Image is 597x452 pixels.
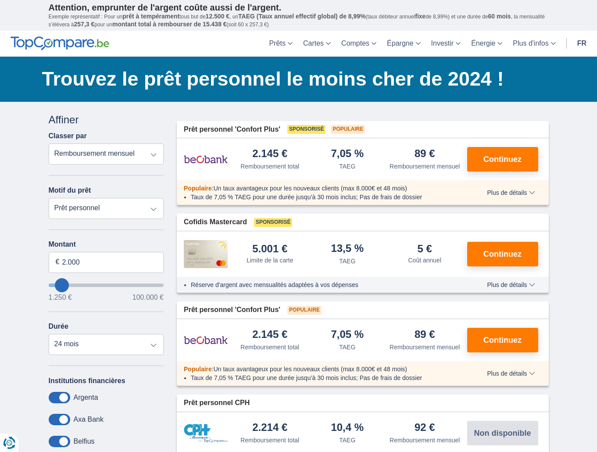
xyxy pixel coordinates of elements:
[487,190,535,196] span: Plus de détails
[184,217,247,227] span: Cofidis Mastercard
[214,185,407,192] span: Un taux avantageux pour les nouveaux clients (max 8.000€ et 48 mois)
[240,343,299,352] div: Remboursement total
[191,373,461,382] li: Taux de 7,05 % TAEG pour une durée jusqu’à 30 mois inclus; Pas de frais de dossier
[415,13,425,20] span: fixe
[252,329,287,341] div: 2.145 €
[483,155,522,163] span: Continuez
[56,257,60,267] span: €
[240,436,299,445] div: Remboursement total
[132,294,164,301] span: 100.000 €
[49,132,87,140] label: Classer par
[336,31,382,57] a: Comptes
[184,240,228,268] img: pret personnel Cofidis CC
[252,422,287,434] div: 2.214 €
[466,31,508,57] a: Énergie
[415,329,435,341] div: 89 €
[11,36,109,50] img: TopCompare
[184,305,280,315] span: Prêt personnel 'Confort Plus'
[177,365,468,373] div: :
[49,13,549,29] p: Exemple représentatif : Pour un tous but de , un (taux débiteur annuel de 8,99%) et une durée de ...
[483,336,522,344] span: Continuez
[191,193,461,201] li: Taux de 7,05 % TAEG pour une durée jusqu’à 30 mois inclus; Pas de frais de dossier
[184,125,280,135] span: Prêt personnel 'Confort Plus'
[49,377,125,385] label: Institutions financières
[49,187,91,194] label: Motif du prêt
[49,283,164,287] input: wantToBorrow
[74,21,95,28] span: 257,3 €
[49,294,72,301] span: 1.250 €
[264,31,298,57] a: Prêts
[331,329,364,341] div: 7,05 %
[339,436,355,445] div: TAEG
[42,65,549,93] h1: Trouvez le prêt personnel le moins cher de 2024 !
[184,148,228,170] img: pret personnel Beobank
[287,125,325,134] span: Sponsorisé
[184,366,212,373] span: Populaire
[339,343,355,352] div: TAEG
[331,422,364,434] div: 10,4 %
[49,323,68,330] label: Durée
[206,13,230,20] span: 12.500 €
[74,394,98,402] label: Argenta
[339,257,355,265] div: TAEG
[74,416,104,423] label: Axa Bank
[184,398,250,408] span: Prêt personnel CPH
[488,13,511,20] span: 60 mois
[49,2,549,13] p: Attention, emprunter de l'argent coûte aussi de l'argent.
[49,112,164,127] div: Affiner
[480,281,541,288] button: Plus de détails
[408,256,441,265] div: Coût annuel
[122,13,179,20] span: prêt à tempérament
[214,366,407,373] span: Un taux avantageux pour les nouveaux clients (max 8.000€ et 48 mois)
[184,329,228,351] img: pret personnel Beobank
[339,162,355,171] div: TAEG
[483,250,522,258] span: Continuez
[254,218,292,227] span: Sponsorisé
[467,147,538,172] button: Continuez
[252,148,287,160] div: 2.145 €
[480,189,541,196] button: Plus de détails
[184,424,228,443] img: pret personnel CPH Banque
[487,282,535,288] span: Plus de détails
[487,370,535,377] span: Plus de détails
[240,162,299,171] div: Remboursement total
[508,31,561,57] a: Plus d'infos
[49,240,164,248] label: Montant
[474,429,531,437] span: Non disponible
[287,306,322,315] span: Populaire
[418,244,432,254] div: 5 €
[390,436,460,445] div: Remboursement mensuel
[252,244,287,254] div: 5.001 €
[390,343,460,352] div: Remboursement mensuel
[74,438,95,445] label: Belfius
[331,125,365,134] span: Populaire
[177,184,468,193] div: :
[467,242,538,266] button: Continuez
[480,370,541,377] button: Plus de détails
[415,148,435,160] div: 89 €
[572,31,592,57] a: fr
[390,162,460,171] div: Remboursement mensuel
[382,31,426,57] a: Épargne
[415,422,435,434] div: 92 €
[112,21,227,28] span: montant total à rembourser de 15.438 €
[247,256,293,265] div: Limite de la carte
[467,421,538,445] button: Non disponible
[238,13,365,20] span: TAEG (Taux annuel effectif global) de 8,99%
[184,185,212,192] span: Populaire
[331,148,364,160] div: 7,05 %
[298,31,336,57] a: Cartes
[426,31,466,57] a: Investir
[331,243,364,255] div: 13,5 %
[467,328,538,352] button: Continuez
[191,280,461,289] li: Réserve d'argent avec mensualités adaptées à vos dépenses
